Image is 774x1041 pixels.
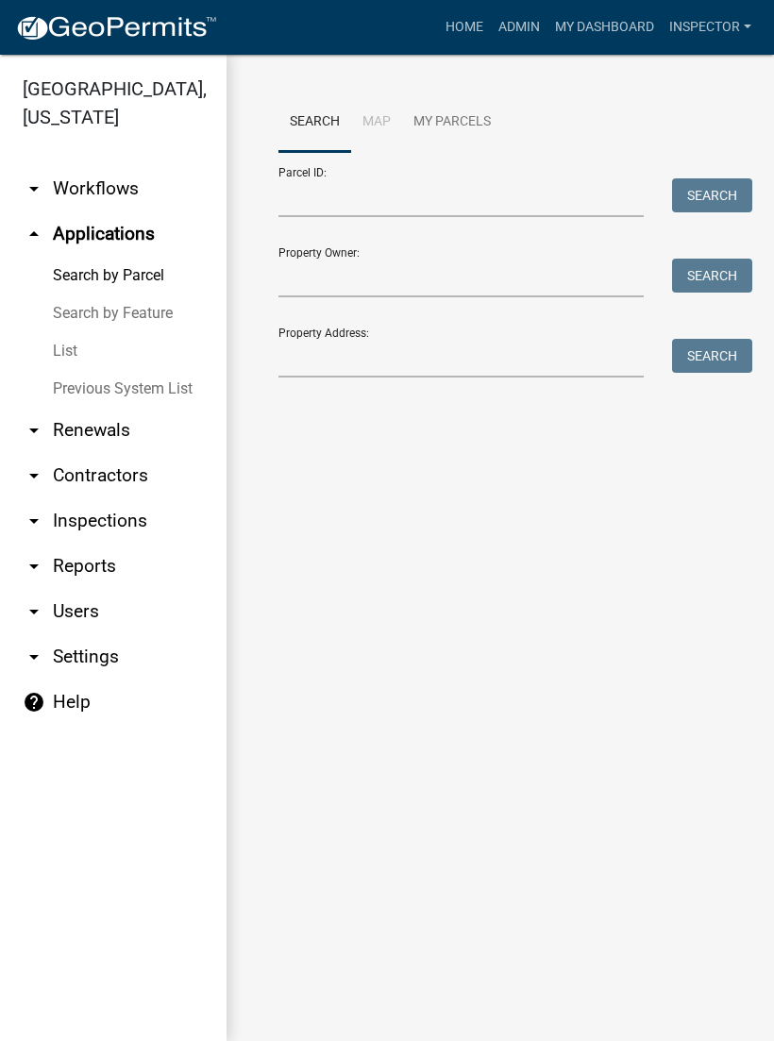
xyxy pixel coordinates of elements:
i: arrow_drop_down [23,555,45,578]
i: arrow_drop_down [23,464,45,487]
a: Search [278,92,351,153]
i: arrow_drop_up [23,223,45,245]
i: arrow_drop_down [23,646,45,668]
a: My Parcels [402,92,502,153]
a: Admin [491,9,547,45]
button: Search [672,339,752,373]
i: arrow_drop_down [23,419,45,442]
i: arrow_drop_down [23,600,45,623]
a: My Dashboard [547,9,662,45]
a: Home [438,9,491,45]
button: Search [672,178,752,212]
a: Inspector [662,9,759,45]
i: arrow_drop_down [23,177,45,200]
button: Search [672,259,752,293]
i: help [23,691,45,714]
i: arrow_drop_down [23,510,45,532]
